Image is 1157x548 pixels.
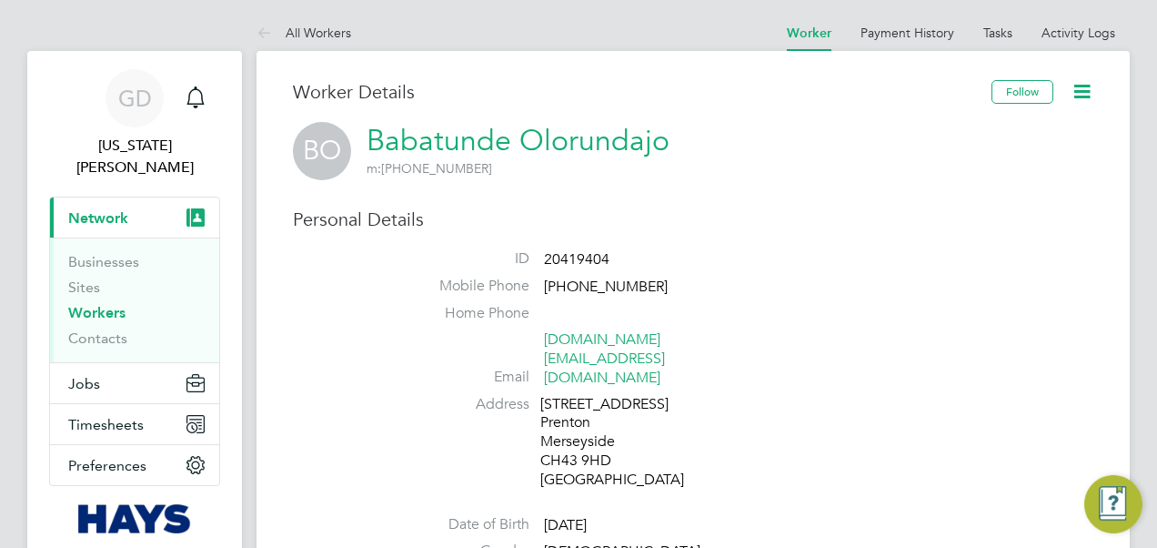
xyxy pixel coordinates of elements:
[68,253,139,270] a: Businesses
[787,25,831,41] a: Worker
[367,160,381,177] span: m:
[68,304,126,321] a: Workers
[68,375,100,392] span: Jobs
[544,330,665,387] a: [DOMAIN_NAME][EMAIL_ADDRESS][DOMAIN_NAME]
[860,25,954,41] a: Payment History
[544,516,587,534] span: [DATE]
[402,277,529,296] label: Mobile Phone
[402,249,529,269] label: ID
[293,208,1093,231] h3: Personal Details
[402,368,529,387] label: Email
[68,279,100,296] a: Sites
[68,457,146,474] span: Preferences
[402,515,529,534] label: Date of Birth
[367,160,492,177] span: [PHONE_NUMBER]
[78,504,192,533] img: hays-logo-retina.png
[118,86,152,110] span: GD
[991,80,1053,104] button: Follow
[257,25,351,41] a: All Workers
[544,250,609,269] span: 20419404
[402,395,529,414] label: Address
[50,238,219,362] div: Network
[50,363,219,403] button: Jobs
[49,69,220,178] a: GD[US_STATE][PERSON_NAME]
[50,198,219,238] button: Network
[49,504,220,533] a: Go to home page
[402,304,529,323] label: Home Phone
[544,278,668,296] span: [PHONE_NUMBER]
[68,330,127,347] a: Contacts
[49,135,220,178] span: Georgia Doherty
[68,209,128,227] span: Network
[68,416,144,433] span: Timesheets
[367,123,669,158] a: Babatunde Olorundajo
[983,25,1012,41] a: Tasks
[293,80,991,104] h3: Worker Details
[50,404,219,444] button: Timesheets
[540,395,713,490] div: [STREET_ADDRESS] Prenton Merseyside CH43 9HD [GEOGRAPHIC_DATA]
[1041,25,1115,41] a: Activity Logs
[50,445,219,485] button: Preferences
[293,122,351,180] span: BO
[1084,475,1142,533] button: Engage Resource Center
